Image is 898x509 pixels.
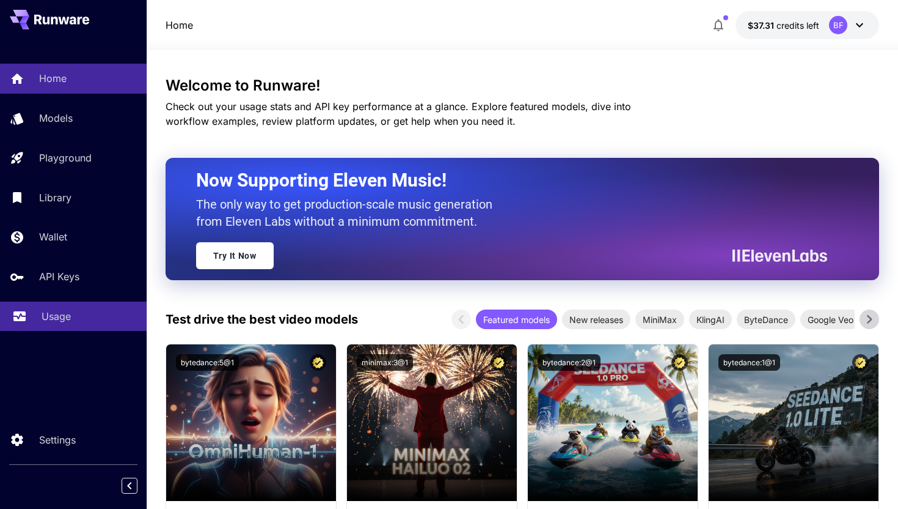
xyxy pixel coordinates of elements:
span: ByteDance [737,313,795,326]
img: alt [347,344,517,501]
p: Library [39,190,71,205]
p: API Keys [39,269,79,284]
span: New releases [562,313,630,326]
span: $37.31 [748,20,776,31]
button: Certified Model – Vetted for best performance and includes a commercial license. [852,354,869,371]
span: credits left [776,20,819,31]
div: BF [829,16,847,34]
p: The only way to get production-scale music generation from Eleven Labs without a minimum commitment. [196,196,502,230]
p: Usage [42,309,71,324]
nav: breadcrumb [166,18,193,32]
button: Certified Model – Vetted for best performance and includes a commercial license. [491,354,507,371]
span: Check out your usage stats and API key performance at a glance. Explore featured models, dive int... [166,100,631,127]
img: alt [528,344,698,501]
img: alt [709,344,878,501]
div: Featured models [476,310,557,329]
button: Certified Model – Vetted for best performance and includes a commercial license. [671,354,688,371]
button: Certified Model – Vetted for best performance and includes a commercial license. [310,354,326,371]
div: MiniMax [635,310,684,329]
p: Test drive the best video models [166,310,358,329]
div: KlingAI [689,310,732,329]
button: Collapse sidebar [122,478,137,494]
div: Collapse sidebar [131,475,147,497]
p: Home [39,71,67,86]
img: alt [166,344,336,501]
p: Playground [39,150,92,165]
p: Settings [39,433,76,447]
div: ByteDance [737,310,795,329]
span: Featured models [476,313,557,326]
button: bytedance:5@1 [176,354,239,371]
h2: Now Supporting Eleven Music! [196,169,819,192]
div: New releases [562,310,630,329]
button: $37.31338BF [736,11,879,39]
button: minimax:3@1 [357,354,413,371]
span: Google Veo [800,313,861,326]
a: Try It Now [196,242,274,269]
span: KlingAI [689,313,732,326]
p: Wallet [39,229,67,244]
div: $37.31338 [748,19,819,32]
button: bytedance:1@1 [718,354,780,371]
h3: Welcome to Runware! [166,77,880,94]
div: Google Veo [800,310,861,329]
p: Models [39,111,73,125]
button: bytedance:2@1 [538,354,600,371]
span: MiniMax [635,313,684,326]
a: Home [166,18,193,32]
